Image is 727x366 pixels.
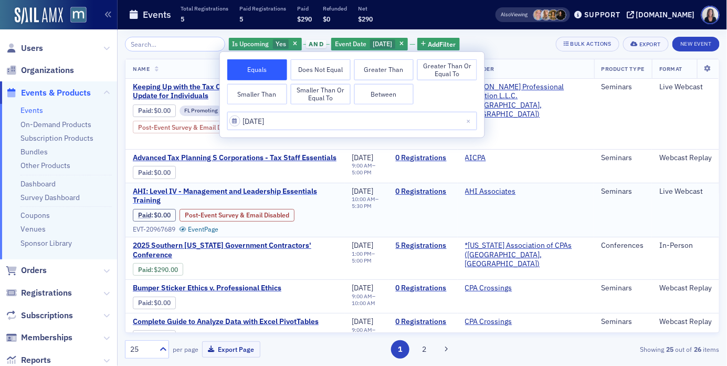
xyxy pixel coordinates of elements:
[548,9,559,20] span: Laura Swann
[465,317,512,327] a: CPA Crossings
[465,284,531,293] span: CPA Crossings
[6,332,72,343] a: Memberships
[154,211,171,219] span: $0.00
[133,241,337,259] span: 2025 Southern Maryland Government Contractors' Conference
[659,65,682,72] span: Format
[602,65,645,72] span: Product Type
[227,59,287,80] button: Equals
[21,65,74,76] span: Organizations
[352,153,373,162] span: [DATE]
[297,5,312,12] p: Paid
[352,195,375,203] time: 10:00 AM
[138,299,151,307] a: Paid
[465,241,587,269] a: *[US_STATE] Association of CPAs ([GEOGRAPHIC_DATA], [GEOGRAPHIC_DATA])
[501,11,511,18] div: Also
[306,40,326,48] span: and
[465,241,587,269] span: *Maryland Association of CPAs (Timonium, MD)
[352,186,373,196] span: [DATE]
[6,287,72,299] a: Registrations
[6,87,91,99] a: Events & Products
[359,5,373,12] p: Net
[21,87,91,99] span: Events & Products
[133,153,336,163] a: Advanced Tax Planning S Corporations - Tax Staff Essentials
[323,5,347,12] p: Refunded
[659,187,712,196] div: Live Webcast
[352,257,372,264] time: 5:00 PM
[659,317,712,327] div: Webcast Replay
[143,8,171,21] h1: Events
[541,9,552,20] span: Emily Trott
[555,9,566,20] span: Lauren McDonough
[154,169,171,176] span: $0.00
[391,340,409,359] button: 1
[133,187,337,205] span: AHI: Level IV - Management and Leadership Essentials Training
[533,9,544,20] span: Dee Sullivan
[465,153,486,163] a: AICPA
[571,41,612,47] div: Bulk Actions
[501,11,528,18] span: Viewing
[623,37,669,51] button: Export
[138,211,151,219] a: Paid
[138,266,154,274] span: :
[20,106,43,115] a: Events
[672,37,720,51] button: New Event
[181,5,228,12] p: Total Registrations
[291,59,351,80] button: Does Not Equal
[396,187,450,196] a: 0 Registrations
[21,310,73,321] span: Subscriptions
[352,169,372,176] time: 5:00 PM
[354,83,414,104] button: Between
[396,153,450,163] a: 0 Registrations
[133,82,337,101] a: Keeping Up with the Tax Code – Quarterly Federal Tax Update for Individuals
[6,354,51,366] a: Reports
[359,15,373,23] span: $290
[352,202,372,210] time: 5:30 PM
[133,104,176,117] div: Paid: 0 - $0
[133,284,309,293] a: Bumper Sticker Ethics v. Professional Ethics
[181,15,184,23] span: 5
[659,153,712,163] div: Webcast Replay
[125,37,225,51] input: Search…
[15,7,63,24] a: SailAMX
[352,299,375,307] time: 10:00 AM
[133,317,319,327] a: Complete Guide to Analyze Data with Excel PivotTables
[465,82,587,119] a: [PERSON_NAME] Professional Education L.L.C. ([GEOGRAPHIC_DATA], [GEOGRAPHIC_DATA])
[179,225,219,233] a: EventPage
[138,299,154,307] span: :
[636,10,695,19] div: [DOMAIN_NAME]
[352,162,372,169] time: 9:00 AM
[602,82,645,92] div: Seminars
[6,65,74,76] a: Organizations
[352,317,373,326] span: [DATE]
[396,241,450,250] a: 5 Registrations
[154,299,171,307] span: $0.00
[373,39,392,48] span: [DATE]
[463,112,477,130] button: Close
[303,40,330,48] button: and
[21,287,72,299] span: Registrations
[133,65,150,72] span: Name
[180,209,294,222] div: Post-Event Survey
[138,211,154,219] span: :
[20,238,72,248] a: Sponsor Library
[20,120,91,129] a: On-Demand Products
[428,39,456,49] span: Add Filter
[63,7,87,25] a: View Homepage
[20,211,50,220] a: Coupons
[465,153,531,163] span: AICPA
[556,37,619,51] button: Bulk Actions
[227,112,477,130] input: MM/DD/YYYY
[202,341,260,358] button: Export Page
[659,82,712,92] div: Live Webcast
[352,326,372,333] time: 9:00 AM
[239,15,243,23] span: 5
[130,344,153,355] div: 25
[352,283,373,292] span: [DATE]
[20,147,48,156] a: Bundles
[133,209,176,222] div: Paid: 0 - $0
[354,59,414,80] button: Greater Than
[465,284,512,293] a: CPA Crossings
